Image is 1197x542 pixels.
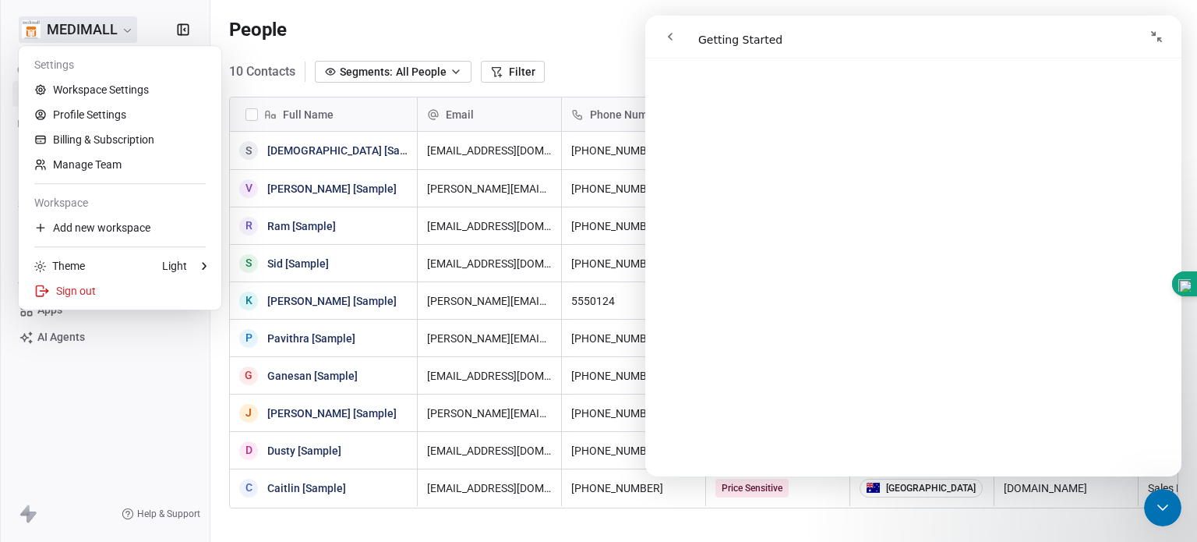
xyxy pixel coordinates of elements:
[25,102,215,127] a: Profile Settings
[25,152,215,177] a: Manage Team
[34,258,85,274] div: Theme
[645,16,1181,476] iframe: Intercom live chat
[25,190,215,215] div: Workspace
[25,127,215,152] a: Billing & Subscription
[1144,489,1181,526] iframe: Intercom live chat
[25,77,215,102] a: Workspace Settings
[25,52,215,77] div: Settings
[162,258,187,274] div: Light
[25,278,215,303] div: Sign out
[25,215,215,240] div: Add new workspace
